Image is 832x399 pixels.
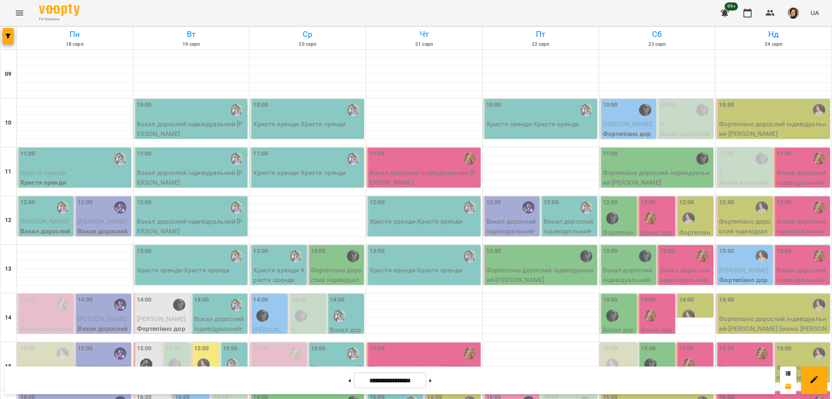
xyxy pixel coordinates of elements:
img: Маргарита [вокал] [464,153,476,165]
img: Ткач Христя [вокал] [464,250,476,262]
label: 12:00 [544,198,559,207]
label: 15:00 [679,344,694,353]
img: Маргарита [вокал] [696,250,708,262]
p: Фортепіано дорослий індивідуальний - [PERSON_NAME] (фоно) [311,265,362,304]
p: Вокал дорослий індивідуальний [20,226,72,246]
div: Олег [фоно/вокал] [580,250,592,262]
p: Вокал дорослий індивідуальний ([PERSON_NAME]) [20,324,72,362]
p: Вокал дорослий індивідуальний - [PERSON_NAME] [137,119,246,138]
label: 10:00 [660,101,675,110]
span: [PERSON_NAME] [253,326,282,343]
h6: 19 серп [134,41,248,48]
img: Ткач Христя [вокал] [290,250,302,262]
label: 15:00 [253,344,268,353]
h6: 12 [5,216,11,225]
img: Ніколь [фоно] [606,358,618,371]
p: 0 [660,119,712,129]
label: 12:00 [641,198,656,207]
img: Ніколь [фоно] [197,358,210,371]
img: Олег [фоно/вокал] [256,310,269,322]
span: [PERSON_NAME] [603,120,652,128]
p: Христя оренди - Христя оренди [137,265,246,275]
div: Ткач Христя [вокал] [226,358,238,371]
label: 15:00 [311,344,326,353]
div: Олег [фоно/вокал] [639,250,651,262]
p: Вокал дорослий індивідуальний - [PERSON_NAME] (син Слави) [194,314,246,352]
p: Фортепіано дорослий індивідуальний - [PERSON_NAME] [719,119,828,138]
img: Ніколь [фоно] [682,310,695,322]
img: Олег [фоно/вокал] [606,310,618,322]
h6: Нд [717,28,830,41]
div: Ткач Христя [вокал] [347,153,359,165]
img: Ткач Христя [вокал] [56,201,69,214]
div: Христина Андреєва [вокал] [522,201,535,214]
label: 10:00 [253,101,268,110]
label: 15:00 [641,344,656,353]
button: Menu [10,3,29,23]
p: Христя оренди - Христя оренди [370,265,479,275]
p: Вокал дорослий індивідуальний - [PERSON_NAME] [777,217,828,246]
h6: Чт [367,28,481,41]
img: Ткач Христя [вокал] [580,104,592,116]
h6: 11 [5,167,11,176]
img: Маргарита [вокал] [682,358,695,371]
img: Христина Андреєва [вокал] [114,201,126,214]
img: Олег [фоно/вокал] [696,104,708,116]
img: Олег [фоно/вокал] [347,250,359,262]
h6: 24 серп [717,41,830,48]
div: Маргарита [вокал] [464,347,476,360]
img: Маргарита [вокал] [290,347,302,360]
label: 14:00 [253,295,268,304]
div: Христина Андреєва [вокал] [114,347,126,360]
div: Олег [фоно/вокал] [173,299,185,311]
p: Фортепіано дорослий індивідуальний - [PERSON_NAME] [603,168,712,187]
img: Ніколь [фоно] [756,201,768,214]
label: 12:00 [777,198,792,207]
label: 15:00 [20,344,35,353]
label: 14:00 [641,295,656,304]
p: Христя оренди - Христя оренди [253,168,362,178]
label: 10:00 [486,101,501,110]
img: Маргарита [вокал] [813,153,825,165]
p: Христя оренди - Христя оренди [486,119,596,129]
img: Ніколь [фоно] [682,212,695,224]
label: 14:00 [330,295,345,304]
img: Ніколь [фоно] [813,104,825,116]
label: 12:00 [486,198,501,207]
img: Ніколь [фоно] [813,299,825,311]
p: Вокал дорослий індивідуальний - [PERSON_NAME] [641,325,674,373]
p: Фортепіано дорослий індивідуальний - [PERSON_NAME] [719,217,771,255]
p: Вокал дорослий індивідуальний - [PERSON_NAME] (сертифікат) [486,217,538,255]
label: 10:00 [137,101,152,110]
label: 13:00 [486,247,501,256]
img: Ткач Христя [вокал] [230,299,243,311]
span: [PERSON_NAME] [719,266,768,274]
label: 12:00 [679,198,694,207]
label: 15:00 [223,344,238,353]
img: Ткач Христя [вокал] [114,153,126,165]
img: Маргарита [вокал] [644,310,656,322]
div: Ткач Христя [вокал] [230,201,243,214]
label: 14:00 [137,295,152,304]
h6: 21 серп [367,41,481,48]
h6: 09 [5,70,11,79]
img: Олег [фоно/вокал] [169,358,181,371]
img: Дарія [фоно/вокал] [140,358,152,371]
h6: 23 серп [600,41,714,48]
p: Вокал дорослий індивідуальний - [PERSON_NAME] [603,325,635,373]
label: 11:00 [20,149,35,158]
span: [PERSON_NAME] [20,218,69,225]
